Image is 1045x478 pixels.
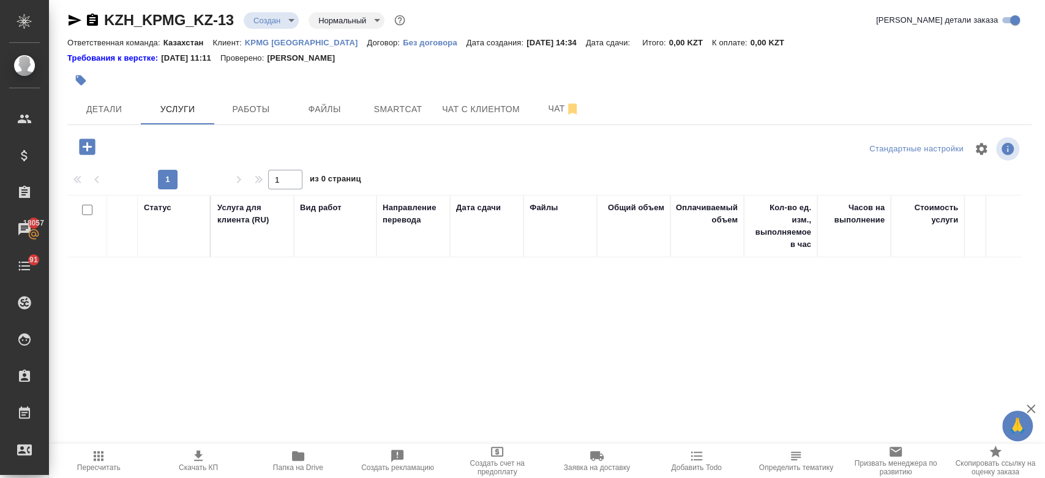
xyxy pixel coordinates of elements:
[250,15,284,26] button: Создан
[310,172,361,189] span: из 0 страниц
[751,38,793,47] p: 0,00 KZT
[245,37,367,47] a: KPMG [GEOGRAPHIC_DATA]
[67,67,94,94] button: Добавить тэг
[104,12,234,28] a: KZH_KPMG_KZ-13
[403,37,466,47] a: Без договора
[67,13,82,28] button: Скопировать ссылку для ЯМессенджера
[853,459,938,476] span: Призвать менеджера по развитию
[676,202,738,226] div: Оплачиваемый объем
[530,202,558,214] div: Файлы
[712,38,751,47] p: К оплате:
[22,254,45,266] span: 91
[67,52,161,64] a: Требования к верстке:
[750,202,811,251] div: Кол-во ед. изм., выполняемое в час
[466,38,526,47] p: Дата создания:
[547,444,647,478] button: Заявка на доставку
[642,38,669,47] p: Итого:
[608,202,664,214] div: Общий объем
[217,202,288,226] div: Услуга для клиента (RU)
[746,444,846,478] button: Определить тематику
[315,15,370,26] button: Нормальный
[70,134,104,159] button: Добавить услугу
[945,444,1045,478] button: Скопировать ссылку на оценку заказа
[163,38,213,47] p: Казахстан
[646,444,746,478] button: Добавить Todo
[455,459,540,476] span: Создать счет на предоплату
[369,102,427,117] span: Smartcat
[953,459,1038,476] span: Скопировать ссылку на оценку заказа
[309,12,384,29] div: Создан
[267,52,344,64] p: [PERSON_NAME]
[669,38,712,47] p: 0,00 KZT
[148,102,207,117] span: Услуги
[564,463,630,472] span: Заявка на доставку
[348,444,448,478] button: Создать рекламацию
[245,38,367,47] p: KPMG [GEOGRAPHIC_DATA]
[671,463,721,472] span: Добавить Todo
[586,38,633,47] p: Дата сдачи:
[367,38,403,47] p: Договор:
[295,102,354,117] span: Файлы
[876,14,998,26] span: [PERSON_NAME] детали заказа
[67,52,161,64] div: Нажми, чтобы открыть папку с инструкцией
[456,202,501,214] div: Дата сдачи
[1007,413,1028,439] span: 🙏
[220,52,268,64] p: Проверено:
[222,102,280,117] span: Работы
[212,38,244,47] p: Клиент:
[823,202,885,226] div: Часов на выполнение
[149,444,249,478] button: Скачать КП
[49,444,149,478] button: Пересчитать
[161,52,220,64] p: [DATE] 11:11
[179,463,218,472] span: Скачать КП
[967,134,996,164] span: Настроить таблицу
[846,444,946,478] button: Призвать менеджера по развитию
[300,202,342,214] div: Вид работ
[1002,411,1033,441] button: 🙏
[16,217,51,229] span: 18057
[392,12,408,28] button: Доп статусы указывают на важность/срочность заказа
[244,12,299,29] div: Создан
[383,202,444,226] div: Направление перевода
[361,463,434,472] span: Создать рекламацию
[442,102,520,117] span: Чат с клиентом
[77,463,121,472] span: Пересчитать
[897,202,958,226] div: Стоимость услуги
[248,444,348,478] button: Папка на Drive
[85,13,100,28] button: Скопировать ссылку
[565,102,580,116] svg: Отписаться
[3,214,46,245] a: 18057
[996,137,1022,161] span: Посмотреть информацию
[534,101,593,116] span: Чат
[144,202,171,214] div: Статус
[75,102,133,117] span: Детали
[759,463,833,472] span: Определить тематику
[970,202,1032,226] div: Скидка / наценка
[448,444,547,478] button: Создать счет на предоплату
[67,38,163,47] p: Ответственная команда:
[403,38,466,47] p: Без договора
[273,463,323,472] span: Папка на Drive
[3,251,46,281] a: 91
[866,140,967,159] div: split button
[526,38,586,47] p: [DATE] 14:34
